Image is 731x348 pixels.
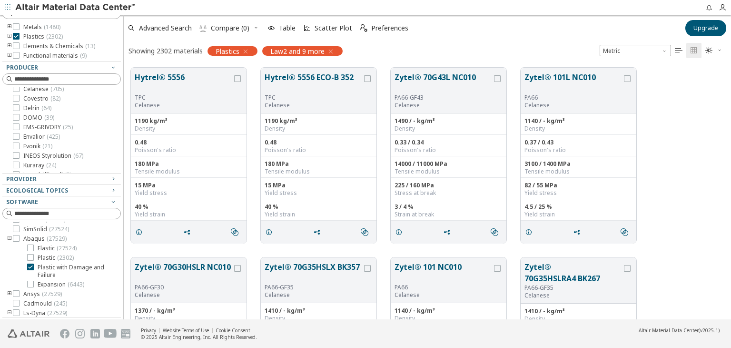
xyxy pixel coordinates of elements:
[163,327,209,334] a: Website Terms of Use
[23,225,69,233] span: SimSolid
[309,223,329,242] button: Share
[265,102,362,109] p: Celanese
[395,189,503,197] div: Stress at break
[128,46,203,55] div: Showing 2302 materials
[6,186,68,194] span: Ecological Topics
[690,47,698,54] i: 
[135,284,232,291] div: PA66-GF30
[73,152,83,160] span: ( 67 )
[6,52,13,60] i: toogle group
[524,117,632,125] div: 1140 / - kg/m³
[265,117,373,125] div: 1190 kg/m³
[265,203,373,211] div: 40 %
[524,139,632,146] div: 0.37 / 0.43
[395,117,503,125] div: 1490 / - kg/m³
[139,25,192,31] span: Advanced Search
[265,211,373,218] div: Yield strain
[46,161,56,169] span: ( 24 )
[2,185,121,196] button: Ecological Topics
[395,284,492,291] div: PA66
[395,203,503,211] div: 3 / 4 %
[261,223,281,242] button: Details
[265,284,362,291] div: PA66-GF35
[439,223,459,242] button: Share
[131,223,151,242] button: Details
[2,196,121,208] button: Software
[124,61,731,319] div: grid
[68,280,84,288] span: ( 6443 )
[395,168,503,175] div: Tensile modulus
[23,95,60,102] span: Covestro
[524,211,632,218] div: Yield strain
[616,223,636,242] button: Similar search
[265,139,373,146] div: 0.48
[395,261,492,284] button: Zytel® 101 NC010
[38,254,74,262] span: Plastic
[23,123,73,131] span: EMS-GRIVORY
[47,235,67,243] span: ( 27529 )
[44,113,54,122] span: ( 39 )
[600,45,671,56] span: Metric
[524,102,622,109] p: Celanese
[693,24,718,32] span: Upgrade
[135,160,243,168] div: 180 MPa
[38,281,84,288] span: Expansion
[265,160,373,168] div: 180 MPa
[524,203,632,211] div: 4.5 / 25 %
[50,85,64,93] span: ( 705 )
[135,102,232,109] p: Celanese
[265,72,362,94] button: Hytrel® 5556 ECO-B 352
[23,85,64,93] span: Celanese
[23,152,83,160] span: INEOS Styrolution
[6,235,13,243] i: toogle group
[315,25,352,31] span: Scatter Plot
[49,225,69,233] span: ( 27524 )
[6,309,13,317] i: toogle group
[135,315,243,322] div: Density
[569,223,589,242] button: Share
[135,146,243,154] div: Poisson's ratio
[57,244,77,252] span: ( 27524 )
[265,261,362,284] button: Zytel® 70G35HSLX BK357
[47,309,67,317] span: ( 27529 )
[265,291,362,299] p: Celanese
[42,290,62,298] span: ( 27529 )
[395,182,503,189] div: 225 / 160 MPa
[395,211,503,218] div: Strain at break
[524,72,622,94] button: Zytel® 101L NC010
[486,223,506,242] button: Similar search
[135,139,243,146] div: 0.48
[57,254,74,262] span: ( 2302 )
[685,20,726,36] button: Upgrade
[395,291,492,299] p: Celanese
[391,223,411,242] button: Details
[265,125,373,133] div: Density
[216,327,250,334] a: Cookie Consent
[371,25,408,31] span: Preferences
[395,94,492,102] div: PA66-GF43
[23,133,60,141] span: Envalior
[8,329,49,338] img: Altair Engineering
[621,228,628,236] i: 
[6,63,38,72] span: Producer
[141,327,156,334] a: Privacy
[524,307,632,315] div: 1410 / - kg/m³
[135,182,243,189] div: 15 MPa
[63,123,73,131] span: ( 25 )
[23,143,52,150] span: Evonik
[38,264,117,279] span: Plastic with Damage and Failure
[6,33,13,41] i: toogle group
[639,327,699,334] span: Altair Material Data Center
[6,175,37,183] span: Provider
[47,133,60,141] span: ( 425 )
[2,62,121,73] button: Producer
[671,43,686,58] button: Table View
[38,245,77,252] span: Elastic
[265,146,373,154] div: Poisson's ratio
[85,42,95,50] span: ( 13 )
[23,235,67,243] span: Abaqus
[6,198,38,206] span: Software
[23,52,87,60] span: Functional materials
[524,182,632,189] div: 82 / 55 MPa
[135,117,243,125] div: 1190 kg/m³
